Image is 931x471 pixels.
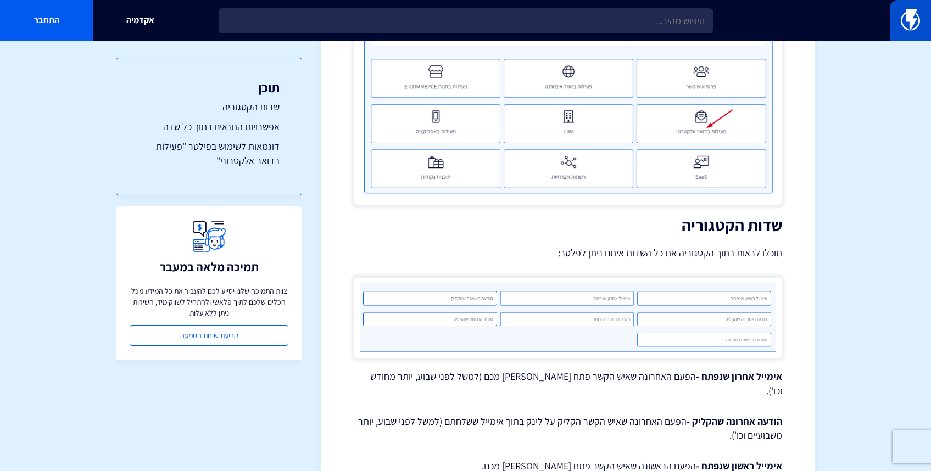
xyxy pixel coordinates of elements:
p: הפעם האחרונה שאיש הקשר הקליק על לינק בתוך אימייל ששלחתם (למשל לפני שבוע, יותר משבועיים וכו'). [354,414,782,442]
strong: הודעה אחרונה שהקליק - [687,415,782,428]
h3: תמיכה מלאה במעבר [160,260,259,273]
a: שדות הקטגוריה [138,100,280,114]
p: צוות התמיכה שלנו יסייע לכם להעביר את כל המידע מכל הכלים שלכם לתוך פלאשי ולהתחיל לשווק מיד, השירות... [130,285,288,318]
p: הפעם האחרונה שאיש הקשר פתח [PERSON_NAME] מכם (למשל לפני שבוע, יותר מחודש וכו'). [354,369,782,397]
a: אפשרויות התנאים בתוך כל שדה [138,120,280,134]
h2: שדות הקטגוריה [354,216,782,234]
a: קביעת שיחת הטמעה [130,325,288,346]
input: חיפוש מהיר... [219,8,713,33]
p: תוכלו לראות בתוך הקטגוריה את כל השדות איתם ניתן לפלטר: [354,245,782,261]
a: דוגמאות לשימוש בפילטר "פעילות בדואר אלקטרוני" [138,139,280,167]
strong: אימייל אחרון שנפתח - [696,370,782,383]
h3: תוכן [138,80,280,94]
